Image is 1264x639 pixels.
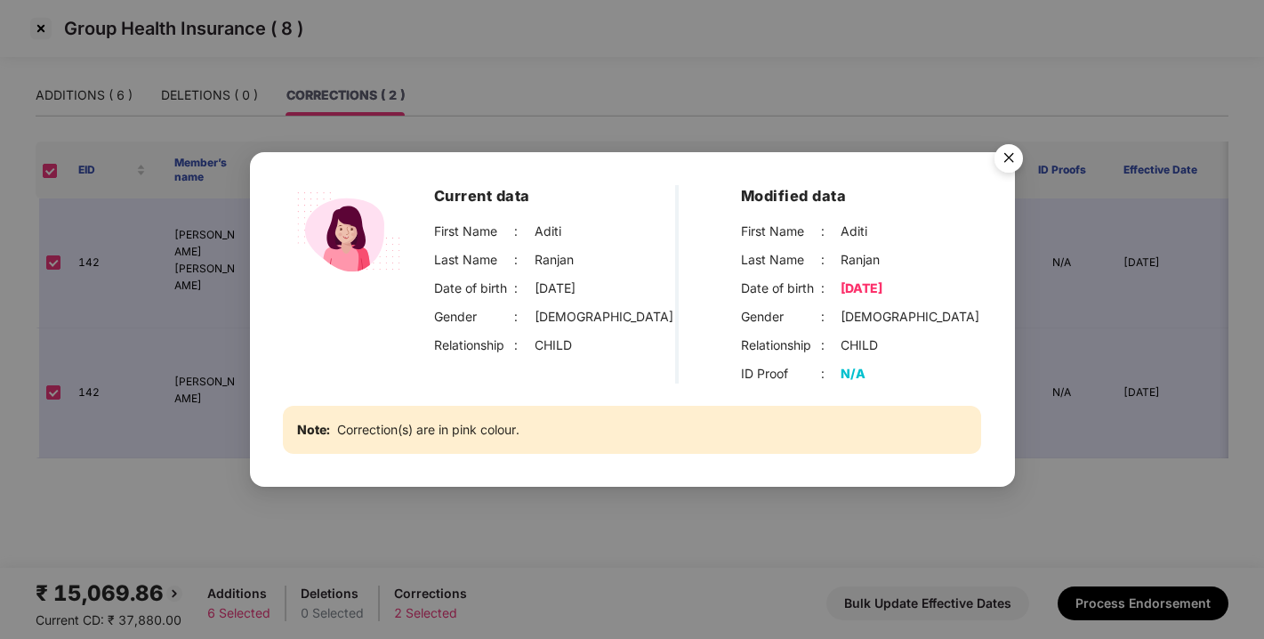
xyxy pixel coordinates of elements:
div: : [514,336,535,355]
div: : [514,222,535,241]
div: First Name [741,222,821,241]
div: Last Name [434,250,514,270]
div: Relationship [434,336,514,355]
div: : [821,364,841,384]
b: Note: [297,420,330,440]
div: CHILD [841,336,878,355]
div: Gender [741,307,821,327]
div: Correction(s) are in pink colour. [283,406,982,454]
div: CHILD [535,336,572,355]
h3: Modified data [741,185,982,208]
div: N/A [841,364,865,384]
div: : [821,279,841,298]
div: : [514,307,535,327]
div: : [514,250,535,270]
div: : [821,336,841,355]
div: ID Proof [741,364,821,384]
div: Date of birth [434,279,514,298]
div: Aditi [535,222,561,241]
div: First Name [434,222,514,241]
div: Last Name [741,250,821,270]
div: [DEMOGRAPHIC_DATA] [535,307,673,327]
div: Ranjan [535,250,574,270]
div: [DEMOGRAPHIC_DATA] [841,307,979,327]
div: Date of birth [741,279,821,298]
div: Ranjan [841,250,880,270]
div: Relationship [741,336,821,355]
div: : [514,279,535,298]
button: Close [984,135,1032,183]
div: [DATE] [535,279,576,298]
div: : [821,307,841,327]
h3: Current data [434,185,675,208]
div: Gender [434,307,514,327]
div: : [821,250,841,270]
div: Aditi [841,222,867,241]
img: svg+xml;base64,PHN2ZyB4bWxucz0iaHR0cDovL3d3dy53My5vcmcvMjAwMC9zdmciIHdpZHRoPSIyMjQiIGhlaWdodD0iMT... [283,185,416,279]
div: [DATE] [841,279,882,298]
div: : [821,222,841,241]
img: svg+xml;base64,PHN2ZyB4bWxucz0iaHR0cDovL3d3dy53My5vcmcvMjAwMC9zdmciIHdpZHRoPSI1NiIgaGVpZ2h0PSI1Ni... [984,136,1034,186]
